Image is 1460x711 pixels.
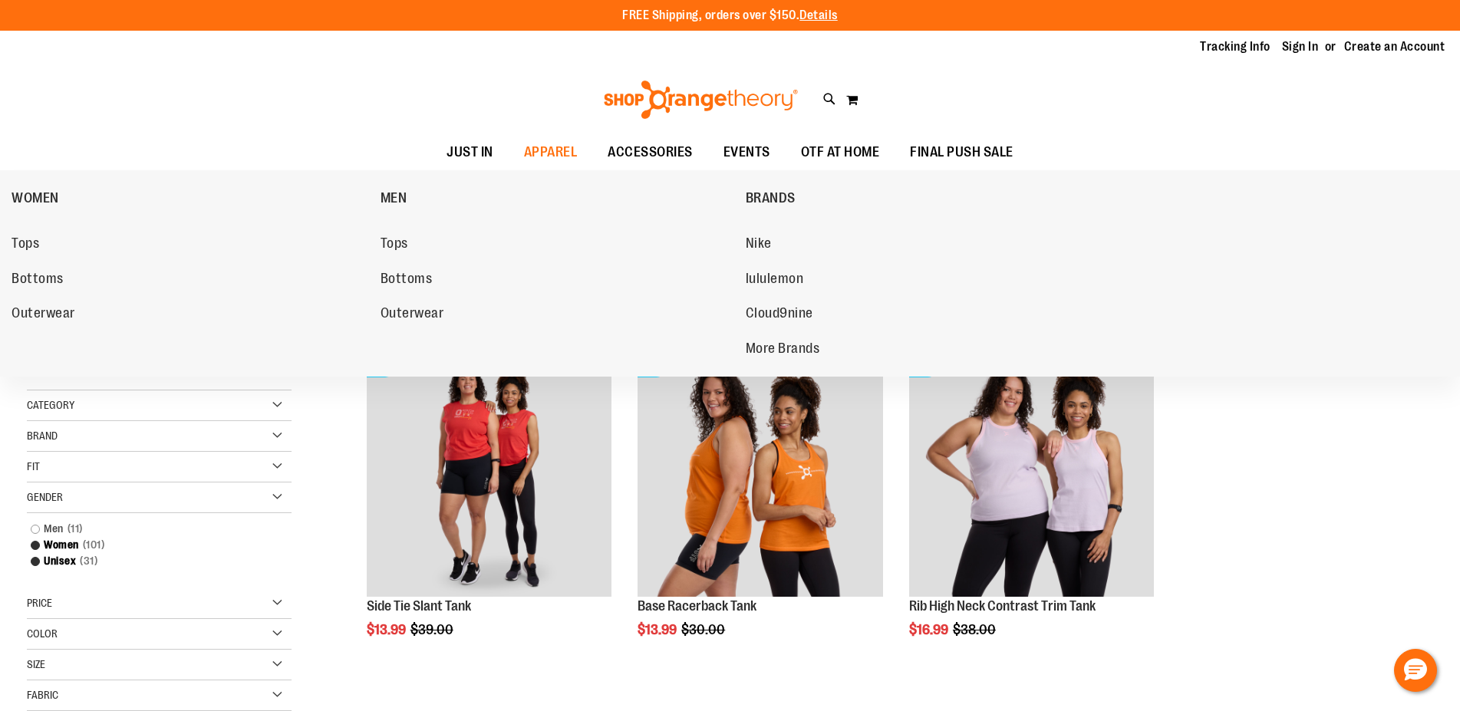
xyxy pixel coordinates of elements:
span: 101 [79,537,109,553]
span: JUST IN [447,135,493,170]
a: Tops [381,230,730,258]
span: 31 [76,553,101,569]
span: $13.99 [638,622,679,637]
a: Outerwear [381,300,730,328]
span: MEN [381,190,407,209]
span: Outerwear [12,305,75,324]
span: EVENTS [723,135,770,170]
a: Base Racerback Tank [638,598,756,614]
span: OTF AT HOME [801,135,880,170]
span: APPAREL [524,135,578,170]
span: Color [27,627,58,640]
a: Rib High Neck Contrast Trim Tank [909,598,1096,614]
a: Create an Account [1344,38,1445,55]
span: $39.00 [410,622,456,637]
a: EVENTS [708,135,786,170]
a: MEN [381,178,738,218]
span: Gender [27,491,63,503]
span: More Brands [746,341,820,360]
a: JUST IN [431,135,509,170]
a: Side Tie Slant TankSALE [367,351,611,598]
span: Tops [12,235,39,255]
a: Men11 [23,521,277,537]
span: WOMEN [12,190,59,209]
span: Outerwear [381,305,444,324]
div: product [359,344,619,676]
button: Hello, have a question? Let’s chat. [1394,649,1437,692]
span: $30.00 [681,622,727,637]
span: FINAL PUSH SALE [910,135,1013,170]
a: Details [799,8,838,22]
a: FINAL PUSH SALE [895,135,1029,170]
a: Side Tie Slant Tank [367,598,471,614]
span: $16.99 [909,622,951,637]
a: Tracking Info [1200,38,1270,55]
a: OTF AT HOME [786,135,895,170]
div: product [901,344,1162,676]
img: Rib Tank w/ Contrast Binding primary image [909,351,1154,596]
span: Fabric [27,689,58,701]
span: BRANDS [746,190,796,209]
a: WOMEN [12,178,373,218]
p: FREE Shipping, orders over $150. [622,7,838,25]
span: 11 [64,521,87,537]
a: APPAREL [509,135,593,170]
img: Shop Orangetheory [601,81,800,119]
div: product [630,344,890,676]
span: ACCESSORIES [608,135,693,170]
span: $13.99 [367,622,408,637]
span: Cloud9nine [746,305,813,324]
a: BRANDS [746,178,1107,218]
img: Base Racerback Tank [638,351,882,596]
a: Base Racerback TankSALE [638,351,882,598]
span: Nike [746,235,772,255]
span: Fit [27,460,40,472]
a: Bottoms [381,265,730,293]
span: Size [27,658,45,670]
a: Sign In [1282,38,1319,55]
span: lululemon [746,271,804,290]
a: ACCESSORIES [592,135,708,170]
span: Bottoms [12,271,64,290]
span: Tops [381,235,408,255]
span: Category [27,399,74,411]
a: Women101 [23,537,277,553]
a: Rib Tank w/ Contrast Binding primary imageSALE [909,351,1154,598]
span: Price [27,597,52,609]
span: $38.00 [953,622,998,637]
span: Brand [27,430,58,442]
span: Bottoms [381,271,433,290]
a: Unisex31 [23,553,277,569]
img: Side Tie Slant Tank [367,351,611,596]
